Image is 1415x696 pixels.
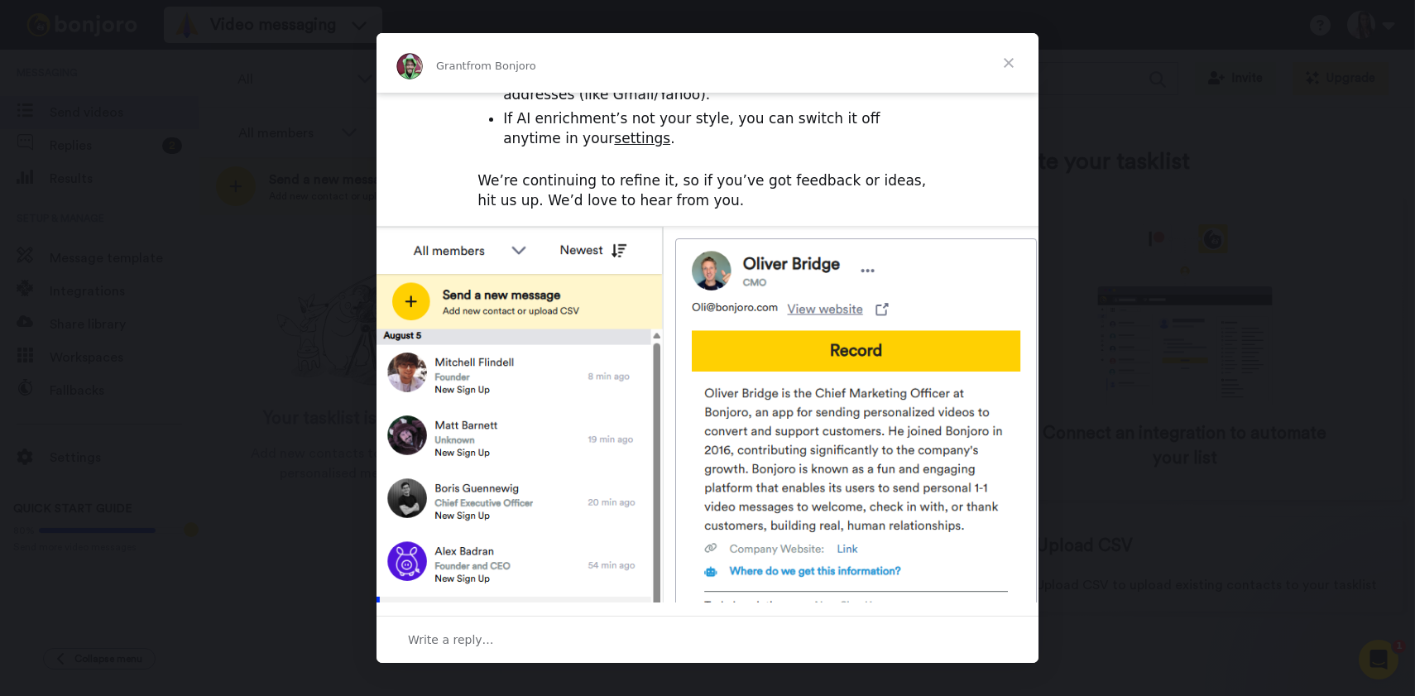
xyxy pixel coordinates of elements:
div: Open conversation and reply [377,616,1038,663]
div: We’re continuing to refine it, so if you’ve got feedback or ideas, hit us up. We’d love to hear f... [477,171,938,211]
a: settings [614,130,670,146]
img: Profile image for Grant [396,53,423,79]
span: Close [979,33,1038,93]
span: Grant [436,60,467,72]
span: Write a reply… [408,629,494,650]
li: If AI enrichment’s not your style, you can switch it off anytime in your . [503,109,938,149]
span: from Bonjoro [467,60,536,72]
